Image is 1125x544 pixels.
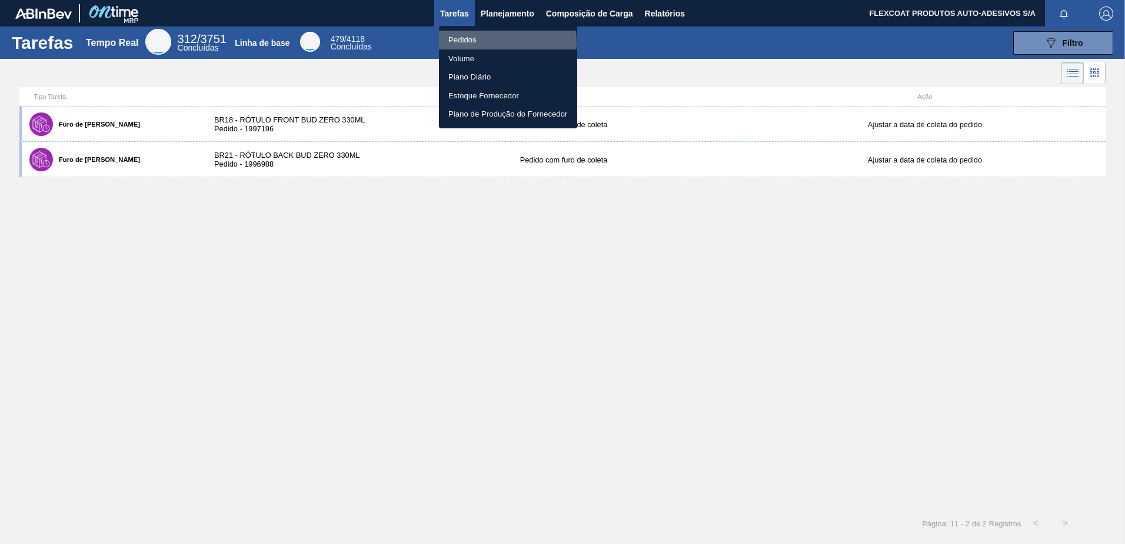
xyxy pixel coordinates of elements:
[439,68,577,87] a: Plano Diário
[439,49,577,68] a: Volume
[439,31,577,49] a: Pedidos
[439,105,577,124] a: Plano de Produção do Fornecedor
[439,87,577,105] a: Estoque Fornecedor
